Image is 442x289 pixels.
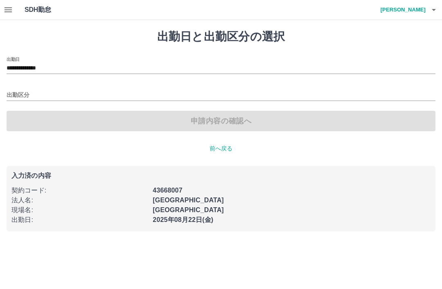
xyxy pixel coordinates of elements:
b: 2025年08月22日(金) [153,216,213,223]
b: [GEOGRAPHIC_DATA] [153,206,224,213]
b: [GEOGRAPHIC_DATA] [153,197,224,204]
h1: 出勤日と出勤区分の選択 [7,30,435,44]
b: 43668007 [153,187,182,194]
p: 法人名 : [11,195,148,205]
label: 出勤日 [7,56,20,62]
p: 前へ戻る [7,144,435,153]
p: 出勤日 : [11,215,148,225]
p: 入力済の内容 [11,173,431,179]
p: 契約コード : [11,186,148,195]
p: 現場名 : [11,205,148,215]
